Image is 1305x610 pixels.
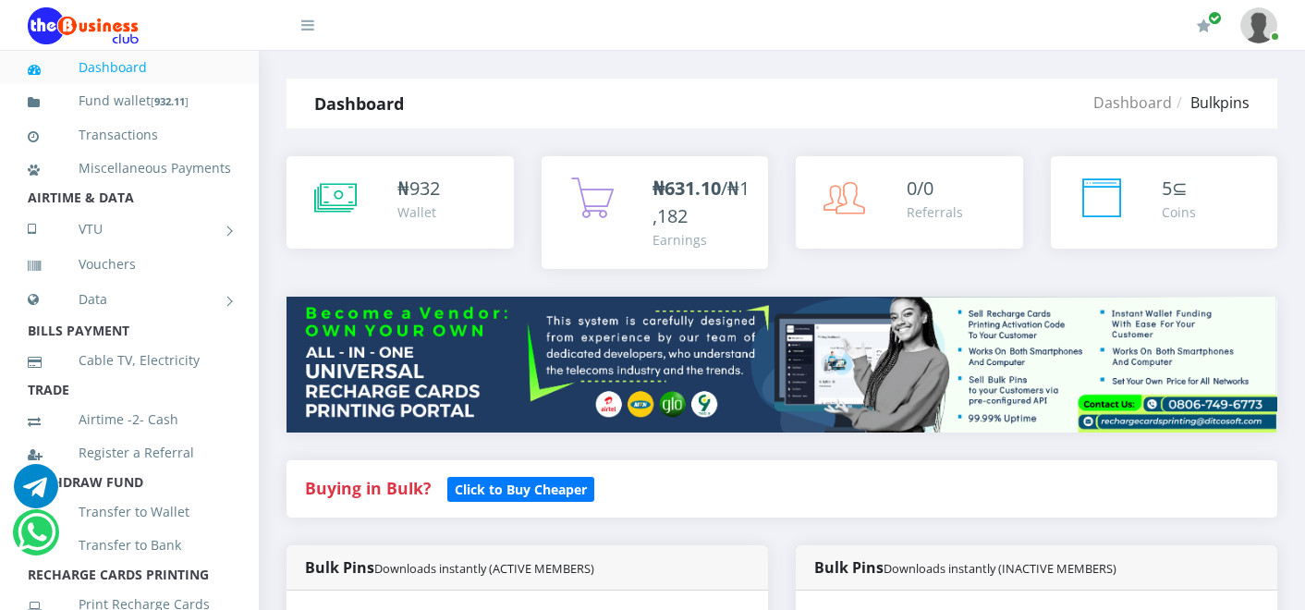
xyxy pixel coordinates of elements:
[907,202,963,222] div: Referrals
[28,398,231,441] a: Airtime -2- Cash
[1093,92,1172,113] a: Dashboard
[28,206,231,252] a: VTU
[28,243,231,286] a: Vouchers
[314,92,404,115] strong: Dashboard
[796,156,1023,249] a: 0/0 Referrals
[287,297,1277,433] img: multitenant_rcp.png
[542,156,769,269] a: ₦631.10/₦1,182 Earnings
[1162,175,1196,202] div: ⊆
[652,176,721,201] b: ₦631.10
[28,276,231,323] a: Data
[28,46,231,89] a: Dashboard
[28,524,231,567] a: Transfer to Bank
[907,176,933,201] span: 0/0
[1197,18,1211,33] i: Renew/Upgrade Subscription
[287,156,514,249] a: ₦932 Wallet
[1240,7,1277,43] img: User
[814,557,1116,578] strong: Bulk Pins
[28,147,231,189] a: Miscellaneous Payments
[151,94,189,108] small: [ ]
[28,339,231,382] a: Cable TV, Electricity
[397,202,440,222] div: Wallet
[652,176,750,228] span: /₦1,182
[397,175,440,202] div: ₦
[28,7,139,44] img: Logo
[18,524,55,555] a: Chat for support
[374,560,594,577] small: Downloads instantly (ACTIVE MEMBERS)
[1162,202,1196,222] div: Coins
[409,176,440,201] span: 932
[884,560,1116,577] small: Downloads instantly (INACTIVE MEMBERS)
[1208,11,1222,25] span: Renew/Upgrade Subscription
[28,432,231,474] a: Register a Referral
[455,481,587,498] b: Click to Buy Cheaper
[1172,91,1250,114] li: Bulkpins
[28,79,231,123] a: Fund wallet[932.11]
[1162,176,1172,201] span: 5
[305,557,594,578] strong: Bulk Pins
[652,230,750,250] div: Earnings
[305,477,431,499] strong: Buying in Bulk?
[28,491,231,533] a: Transfer to Wallet
[14,478,58,508] a: Chat for support
[447,477,594,499] a: Click to Buy Cheaper
[28,114,231,156] a: Transactions
[154,94,185,108] b: 932.11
